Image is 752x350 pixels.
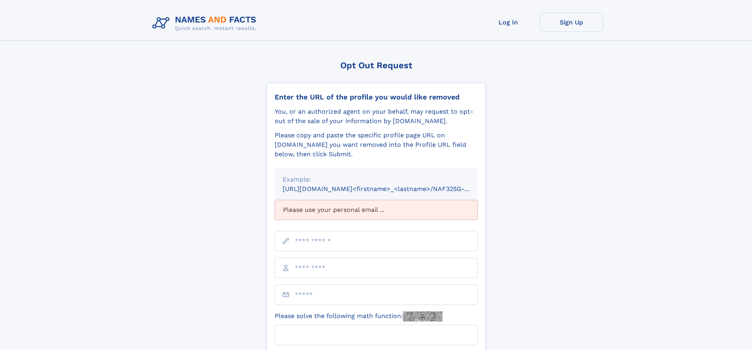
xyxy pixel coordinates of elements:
a: Sign Up [540,13,603,32]
div: Please copy and paste the specific profile page URL on [DOMAIN_NAME] you want removed into the Pr... [275,131,478,159]
a: Log In [477,13,540,32]
div: Opt Out Request [266,60,486,70]
div: You, or an authorized agent on your behalf, may request to opt-out of the sale of your informatio... [275,107,478,126]
div: Enter the URL of the profile you would like removed [275,93,478,101]
div: Example: [283,175,470,184]
label: Please solve the following math function: [275,311,443,322]
div: Please use your personal email ... [275,200,478,220]
img: Logo Names and Facts [149,13,263,34]
small: [URL][DOMAIN_NAME]<firstname>_<lastname>/NAF325G-xxxxxxxx [283,185,493,193]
